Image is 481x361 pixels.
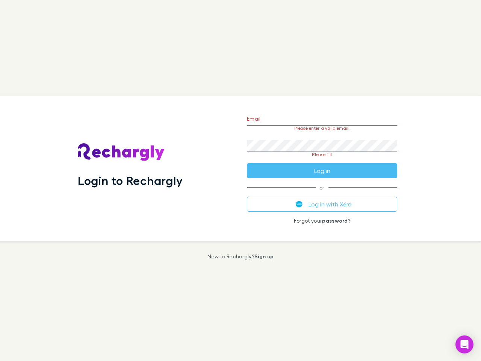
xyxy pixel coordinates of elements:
h1: Login to Rechargly [78,173,183,188]
p: Please enter a valid email. [247,126,397,131]
p: Please fill [247,152,397,157]
img: Xero's logo [296,201,303,208]
p: Forgot your ? [247,218,397,224]
a: password [322,217,348,224]
span: or [247,187,397,188]
button: Log in [247,163,397,178]
img: Rechargly's Logo [78,143,165,161]
p: New to Rechargly? [207,253,274,259]
button: Log in with Xero [247,197,397,212]
div: Open Intercom Messenger [455,335,473,353]
a: Sign up [254,253,274,259]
